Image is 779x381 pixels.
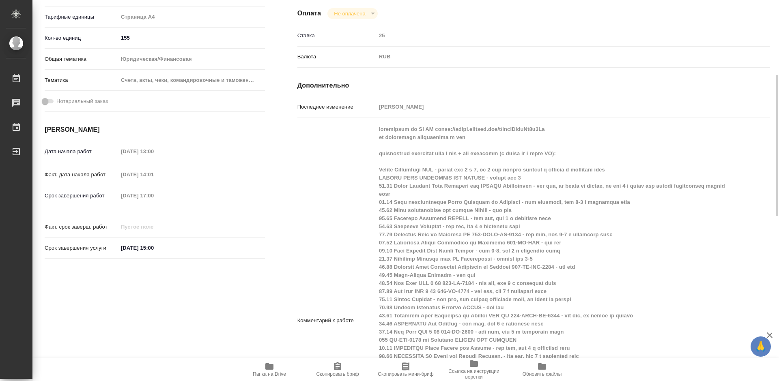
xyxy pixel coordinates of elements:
[297,317,376,325] p: Комментарий к работе
[297,103,376,111] p: Последнее изменение
[751,336,771,357] button: 🙏
[297,53,376,61] p: Валюта
[118,190,189,201] input: Пустое поле
[235,358,303,381] button: Папка на Drive
[508,358,576,381] button: Обновить файлы
[45,244,118,252] p: Срок завершения услуги
[440,358,508,381] button: Ссылка на инструкции верстки
[297,81,770,90] h4: Дополнительно
[253,371,286,377] span: Папка на Drive
[118,32,265,44] input: ✎ Введи что-нибудь
[56,97,108,105] span: Нотариальный заказ
[118,52,265,66] div: Юридическая/Финансовая
[372,358,440,381] button: Скопировать мини-бриф
[331,10,368,17] button: Не оплачена
[376,50,731,64] div: RUB
[118,242,189,254] input: ✎ Введи что-нибудь
[754,338,768,355] span: 🙏
[118,73,265,87] div: Счета, акты, чеки, командировочные и таможенные документы
[316,371,359,377] span: Скопировать бриф
[45,192,118,200] p: Срок завершения работ
[523,371,562,377] span: Обновить файлы
[45,148,118,156] p: Дата начала работ
[45,34,118,42] p: Кол-во единиц
[45,223,118,231] p: Факт. срок заверш. работ
[378,371,433,377] span: Скопировать мини-бриф
[118,10,265,24] div: Страница А4
[445,368,503,380] span: Ссылка на инструкции верстки
[327,8,377,19] div: Не оплачена
[297,9,321,18] h4: Оплата
[45,13,118,21] p: Тарифные единицы
[297,32,376,40] p: Ставка
[45,55,118,63] p: Общая тематика
[118,221,189,233] input: Пустое поле
[45,76,118,84] p: Тематика
[118,169,189,180] input: Пустое поле
[376,101,731,113] input: Пустое поле
[45,125,265,135] h4: [PERSON_NAME]
[376,30,731,41] input: Пустое поле
[118,146,189,157] input: Пустое поле
[45,171,118,179] p: Факт. дата начала работ
[303,358,372,381] button: Скопировать бриф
